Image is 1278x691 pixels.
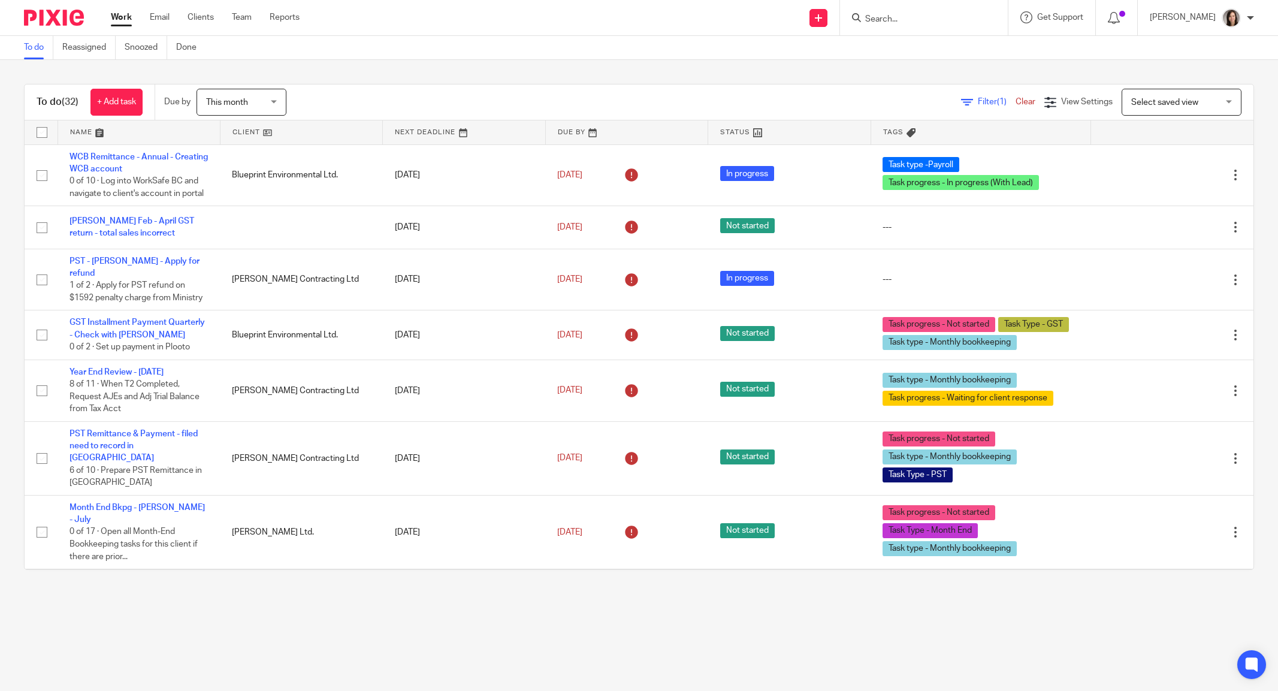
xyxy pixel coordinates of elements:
[883,505,995,520] span: Task progress - Not started
[70,380,200,413] span: 8 of 11 · When T2 Completed, Request AJEs and Adj Trial Balance from Tax Acct
[70,368,164,376] a: Year End Review - [DATE]
[220,144,382,206] td: Blueprint Environmental Ltd.
[883,317,995,332] span: Task progress - Not started
[1016,98,1035,106] a: Clear
[557,528,582,536] span: [DATE]
[70,217,194,237] a: [PERSON_NAME] Feb - April GST return - total sales incorrect
[37,96,78,108] h1: To do
[1150,11,1216,23] p: [PERSON_NAME]
[1131,98,1198,107] span: Select saved view
[383,569,545,643] td: [DATE]
[111,11,132,23] a: Work
[883,467,953,482] span: Task Type - PST
[883,373,1017,388] span: Task type - Monthly bookkeeping
[557,275,582,283] span: [DATE]
[1061,98,1113,106] span: View Settings
[883,221,1078,233] div: ---
[383,206,545,249] td: [DATE]
[557,387,582,395] span: [DATE]
[383,495,545,569] td: [DATE]
[90,89,143,116] a: + Add task
[220,569,382,643] td: [PERSON_NAME] Law Corporation
[232,11,252,23] a: Team
[883,432,995,446] span: Task progress - Not started
[176,36,206,59] a: Done
[270,11,300,23] a: Reports
[188,11,214,23] a: Clients
[70,466,202,487] span: 6 of 10 · Prepare PST Remittance in [GEOGRAPHIC_DATA]
[70,318,205,339] a: GST Installment Payment Quarterly - Check with [PERSON_NAME]
[1222,8,1241,28] img: Danielle%20photo.jpg
[70,430,198,463] a: PST Remittance & Payment - filed need to record in [GEOGRAPHIC_DATA]
[720,326,775,341] span: Not started
[720,166,774,181] span: In progress
[557,331,582,339] span: [DATE]
[220,495,382,569] td: [PERSON_NAME] Ltd.
[125,36,167,59] a: Snoozed
[70,153,208,173] a: WCB Remittance - Annual - Creating WCB account
[70,177,204,198] span: 0 of 10 · Log into WorkSafe BC and navigate to client's account in portal
[997,98,1007,106] span: (1)
[150,11,170,23] a: Email
[220,421,382,495] td: [PERSON_NAME] Contracting Ltd
[383,310,545,360] td: [DATE]
[70,528,198,561] span: 0 of 17 · Open all Month-End Bookkeeping tasks for this client if there are prior...
[883,157,959,172] span: Task type -Payroll
[70,282,203,303] span: 1 of 2 · Apply for PST refund on $1592 penalty charge from Ministry
[62,36,116,59] a: Reassigned
[720,382,775,397] span: Not started
[164,96,191,108] p: Due by
[62,97,78,107] span: (32)
[383,249,545,310] td: [DATE]
[883,541,1017,556] span: Task type - Monthly bookkeeping
[883,335,1017,350] span: Task type - Monthly bookkeeping
[220,360,382,421] td: [PERSON_NAME] Contracting Ltd
[70,343,190,351] span: 0 of 2 · Set up payment in Plooto
[220,249,382,310] td: [PERSON_NAME] Contracting Ltd
[720,271,774,286] span: In progress
[24,36,53,59] a: To do
[864,14,972,25] input: Search
[720,449,775,464] span: Not started
[70,257,200,277] a: PST - [PERSON_NAME] - Apply for refund
[883,449,1017,464] span: Task type - Monthly bookkeeping
[1037,13,1083,22] span: Get Support
[720,218,775,233] span: Not started
[557,454,582,463] span: [DATE]
[883,175,1039,190] span: Task progress - In progress (With Lead)
[998,317,1069,332] span: Task Type - GST
[24,10,84,26] img: Pixie
[383,144,545,206] td: [DATE]
[978,98,1016,106] span: Filter
[70,503,205,524] a: Month End Bkpg - [PERSON_NAME] - July
[883,523,978,538] span: Task Type - Month End
[383,360,545,421] td: [DATE]
[883,129,904,135] span: Tags
[220,310,382,360] td: Blueprint Environmental Ltd.
[557,171,582,179] span: [DATE]
[557,223,582,231] span: [DATE]
[206,98,248,107] span: This month
[720,523,775,538] span: Not started
[883,391,1053,406] span: Task progress - Waiting for client response
[883,273,1078,285] div: ---
[383,421,545,495] td: [DATE]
